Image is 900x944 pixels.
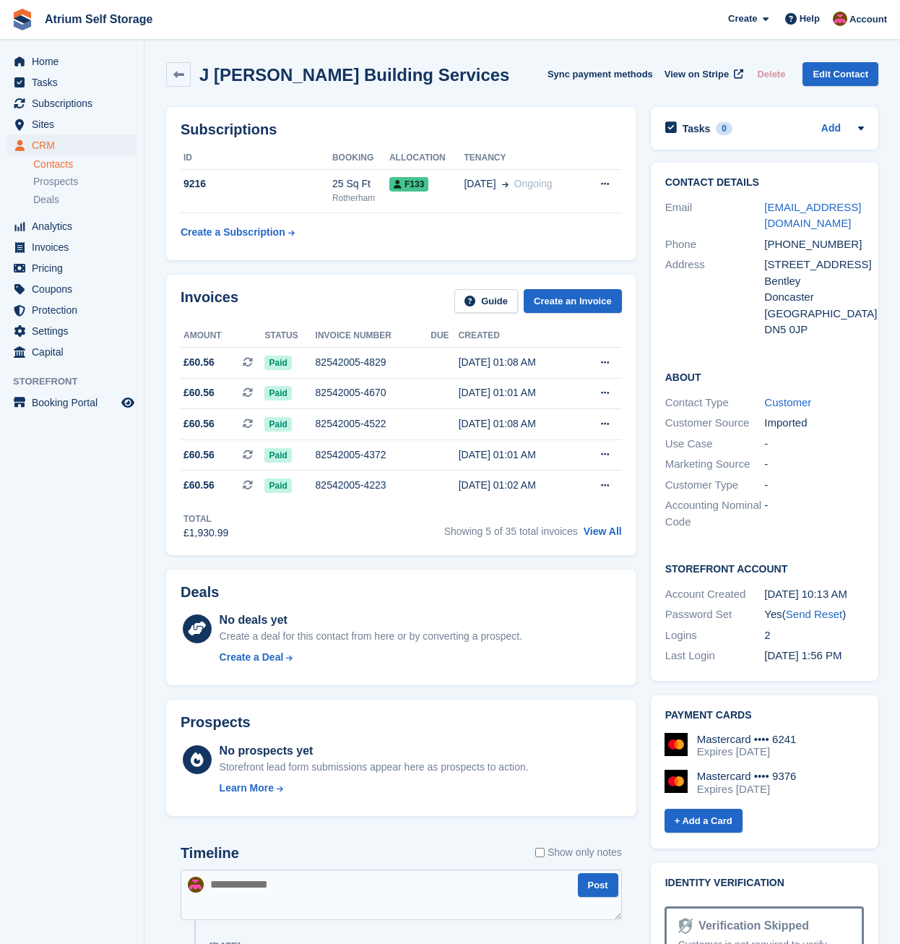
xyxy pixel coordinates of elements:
[665,67,729,82] span: View on Stripe
[535,845,545,860] input: Show only notes
[332,192,389,205] div: Rotherham
[665,236,765,253] div: Phone
[332,176,389,192] div: 25 Sq Ft
[264,479,291,493] span: Paid
[454,289,518,313] a: Guide
[697,770,797,783] div: Mastercard •••• 9376
[764,257,864,273] div: [STREET_ADDRESS]
[665,710,864,721] h2: Payment cards
[459,325,576,348] th: Created
[264,356,291,370] span: Paid
[220,629,522,644] div: Create a deal for this contact from here or by converting a prospect.
[764,586,864,603] div: [DATE] 10:13 AM
[665,809,743,833] a: + Add a Card
[220,760,529,775] div: Storefront lead form submissions appear here as prospects to action.
[316,478,431,493] div: 82542005-4223
[32,342,118,362] span: Capital
[264,386,291,400] span: Paid
[464,147,581,170] th: Tenancy
[183,416,215,432] span: £60.56
[764,415,864,432] div: Imported
[183,525,228,541] div: £1,930.99
[316,416,431,432] div: 82542005-4522
[665,606,765,623] div: Password Set
[764,497,864,530] div: -
[32,321,118,341] span: Settings
[459,385,576,400] div: [DATE] 01:01 AM
[548,62,653,86] button: Sync payment methods
[764,201,861,230] a: [EMAIL_ADDRESS][DOMAIN_NAME]
[665,395,765,411] div: Contact Type
[728,12,757,26] span: Create
[535,845,622,860] label: Show only notes
[665,561,864,575] h2: Storefront Account
[33,193,59,207] span: Deals
[220,781,274,796] div: Learn More
[7,258,137,278] a: menu
[39,7,158,31] a: Atrium Self Storage
[7,321,137,341] a: menu
[32,72,118,93] span: Tasks
[183,512,228,525] div: Total
[751,62,791,86] button: Delete
[464,176,496,192] span: [DATE]
[33,175,78,189] span: Prospects
[264,325,315,348] th: Status
[32,93,118,113] span: Subscriptions
[332,147,389,170] th: Booking
[183,478,215,493] span: £60.56
[316,385,431,400] div: 82542005-4670
[764,236,864,253] div: [PHONE_NUMBER]
[32,392,118,413] span: Booking Portal
[459,416,576,432] div: [DATE] 01:08 AM
[32,114,118,134] span: Sites
[764,436,864,452] div: -
[7,300,137,320] a: menu
[665,497,765,530] div: Accounting Nominal Code
[764,322,864,338] div: DN5 0JP
[665,369,864,384] h2: About
[716,122,732,135] div: 0
[33,192,137,207] a: Deals
[181,845,239,862] h2: Timeline
[665,586,765,603] div: Account Created
[764,606,864,623] div: Yes
[12,9,33,30] img: stora-icon-8386f47178a22dfd0bd8f6a31ec36ba5ce8667c1dd55bd0f319d3a0aa187defe.svg
[764,627,864,644] div: 2
[7,237,137,257] a: menu
[181,584,219,601] h2: Deals
[678,918,693,934] img: Identity Verification Ready
[459,447,576,463] div: [DATE] 01:01 AM
[181,225,285,240] div: Create a Subscription
[683,122,711,135] h2: Tasks
[514,178,553,189] span: Ongoing
[786,608,842,620] a: Send Reset
[802,62,878,86] a: Edit Contact
[665,177,864,189] h2: Contact Details
[32,258,118,278] span: Pricing
[183,385,215,400] span: £60.56
[389,147,464,170] th: Allocation
[665,627,765,644] div: Logins
[764,477,864,494] div: -
[181,147,332,170] th: ID
[32,300,118,320] span: Protection
[316,325,431,348] th: Invoice number
[849,12,887,27] span: Account
[665,733,688,756] img: Mastercard Logo
[665,770,688,793] img: Mastercard Logo
[181,219,295,246] a: Create a Subscription
[220,781,529,796] a: Learn More
[584,525,622,537] a: View All
[119,394,137,411] a: Preview store
[782,608,846,620] span: ( )
[693,917,809,935] div: Verification Skipped
[764,649,841,661] time: 2022-10-07 12:56:18 UTC
[7,279,137,299] a: menu
[32,237,118,257] span: Invoices
[7,392,137,413] a: menu
[665,436,765,452] div: Use Case
[264,417,291,432] span: Paid
[220,650,284,665] div: Create a Deal
[32,216,118,236] span: Analytics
